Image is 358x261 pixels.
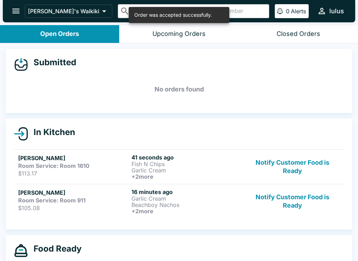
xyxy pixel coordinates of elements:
[314,3,347,18] button: lulus
[134,9,212,21] div: Order was accepted successfully.
[18,188,129,197] h5: [PERSON_NAME]
[28,57,76,68] h4: Submitted
[7,2,25,20] button: open drawer
[25,5,112,18] button: [PERSON_NAME]'s Waikiki
[277,30,320,38] div: Closed Orders
[286,8,289,15] p: 0
[245,154,340,180] button: Notify Customer Food is Ready
[291,8,306,15] p: Alerts
[131,173,242,180] h6: + 2 more
[131,202,242,208] p: Beachboy Nachos
[18,204,129,211] p: $105.08
[18,197,86,204] strong: Room Service: Room 911
[131,161,242,167] p: Fish N Chips
[40,30,79,38] div: Open Orders
[245,188,340,214] button: Notify Customer Food is Ready
[131,154,242,161] h6: 41 seconds ago
[14,149,344,184] a: [PERSON_NAME]Room Service: Room 1610$113.1741 seconds agoFish N ChipsGarlic Cream+2moreNotify Cus...
[18,162,89,169] strong: Room Service: Room 1610
[28,8,99,15] p: [PERSON_NAME]'s Waikiki
[131,167,242,173] p: Garlic Cream
[329,7,344,15] div: lulus
[131,208,242,214] h6: + 2 more
[131,195,242,202] p: Garlic Cream
[18,170,129,177] p: $113.17
[18,154,129,162] h5: [PERSON_NAME]
[28,244,81,254] h4: Food Ready
[28,127,75,137] h4: In Kitchen
[152,30,206,38] div: Upcoming Orders
[14,77,344,102] h5: No orders found
[14,184,344,218] a: [PERSON_NAME]Room Service: Room 911$105.0816 minutes agoGarlic CreamBeachboy Nachos+2moreNotify C...
[131,188,242,195] h6: 16 minutes ago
